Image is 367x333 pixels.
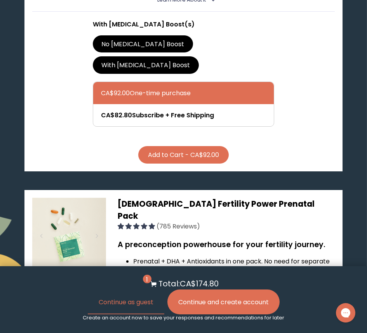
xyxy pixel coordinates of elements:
[32,198,106,272] img: thumbnail image
[83,314,284,321] p: Create an account now to save your responses and recommendations for later
[118,239,325,250] strong: A preconception powerhouse for your fertility journey.
[167,289,280,314] button: Continue and create account
[158,278,219,289] p: Total: CA$174.80
[118,198,315,221] span: [DEMOGRAPHIC_DATA] Fertility Power Prenatal Pack
[93,19,274,29] p: With [MEDICAL_DATA] Boost(s)
[332,300,359,325] iframe: Gorgias live chat messenger
[93,56,199,73] label: With [MEDICAL_DATA] Boost
[138,146,229,164] button: Add to Cart - CA$92.00
[118,222,157,231] span: 4.95 stars
[157,222,200,231] span: (785 Reviews)
[133,256,335,276] li: Prenatal + DHA + Antioxidants in one pack. No need for separate bottles
[93,35,193,52] label: No [MEDICAL_DATA] Boost
[88,289,164,314] button: Continue as guest
[143,275,151,283] span: 1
